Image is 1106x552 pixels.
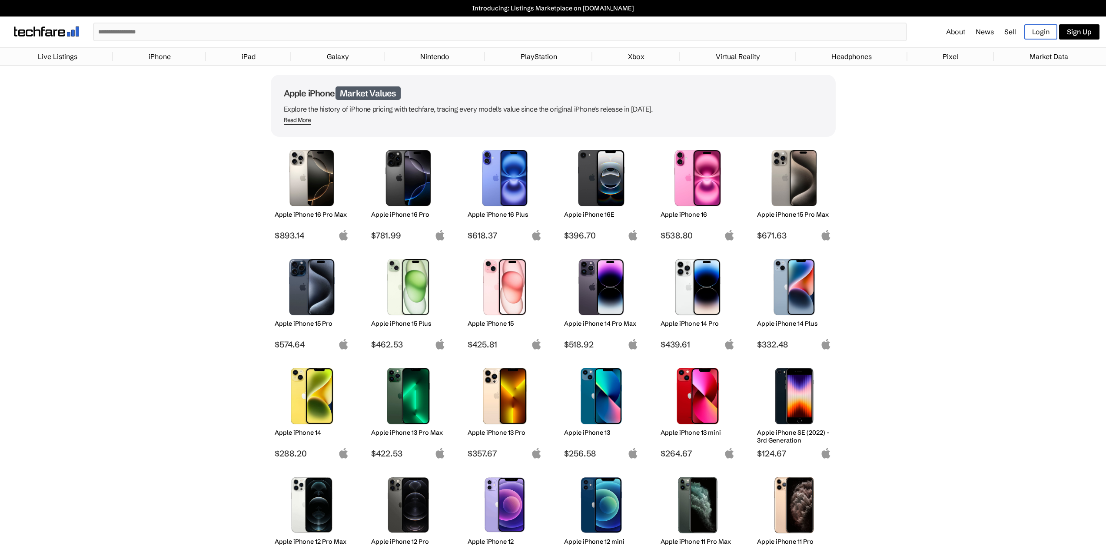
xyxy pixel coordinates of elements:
span: Market Values [335,86,401,100]
a: iPhone 15 Pro Apple iPhone 15 Pro $574.64 apple-logo [271,255,353,350]
h2: Apple iPhone 15 Plus [371,320,445,327]
span: $671.63 [757,230,831,241]
h2: Apple iPhone 16 Pro [371,211,445,218]
img: iPhone 12 mini [571,477,632,533]
h2: Apple iPhone 16E [564,211,638,218]
h2: Apple iPhone 12 mini [564,538,638,545]
img: apple-logo [435,230,445,241]
p: Explore the history of iPhone pricing with techfare, tracing every model's value since the origin... [284,103,823,115]
a: iPhone 16 Pro Apple iPhone 16 Pro $781.99 apple-logo [367,145,450,241]
a: iPhone SE 3rd Gen Apple iPhone SE (2022) - 3rd Generation $124.67 apple-logo [753,364,836,459]
h2: Apple iPhone 12 Pro Max [275,538,349,545]
img: iPhone 15 [474,259,535,315]
a: iPhone 14 Pro Max Apple iPhone 14 Pro Max $518.92 apple-logo [560,255,643,350]
img: iPhone 15 Pro Max [764,150,825,206]
a: Login [1024,24,1057,40]
span: $618.37 [468,230,542,241]
span: $357.67 [468,448,542,459]
img: apple-logo [820,339,831,350]
img: iPhone 14 Plus [764,259,825,315]
a: Headphones [827,48,876,65]
img: iPhone 16 Pro [378,150,439,206]
img: iPhone 13 Pro [474,368,535,424]
img: iPhone 15 Pro [281,259,342,315]
span: $439.61 [661,339,735,350]
h2: Apple iPhone 16 Pro Max [275,211,349,218]
img: apple-logo [820,448,831,459]
h2: Apple iPhone 14 Plus [757,320,831,327]
h2: Apple iPhone 11 Pro Max [661,538,735,545]
span: $781.99 [371,230,445,241]
a: Live Listings [33,48,82,65]
a: iPhone 16 Apple iPhone 16 $538.80 apple-logo [657,145,739,241]
img: apple-logo [724,339,735,350]
h2: Apple iPhone 13 [564,429,638,436]
a: Virtual Reality [711,48,764,65]
img: iPhone 11 Pro [764,477,825,533]
a: Nintendo [416,48,454,65]
span: $574.64 [275,339,349,350]
a: iPad [237,48,260,65]
img: iPhone 14 Pro [667,259,728,315]
div: Read More [284,116,311,124]
h2: Apple iPhone 11 Pro [757,538,831,545]
img: iPhone 16 Pro Max [281,150,342,206]
a: iPhone 13 Pro Max Apple iPhone 13 Pro Max $422.53 apple-logo [367,364,450,459]
img: iPhone 12 [474,477,535,533]
a: iPhone 14 Apple iPhone 14 $288.20 apple-logo [271,364,353,459]
img: apple-logo [628,339,638,350]
img: iPhone 12 Pro [378,477,439,533]
span: $462.53 [371,339,445,350]
img: apple-logo [724,230,735,241]
img: iPhone SE 3rd Gen [764,368,825,424]
h2: Apple iPhone 14 Pro [661,320,735,327]
img: apple-logo [628,230,638,241]
a: Pixel [938,48,963,65]
img: iPhone 16 Plus [474,150,535,206]
a: Galaxy [322,48,353,65]
a: Xbox [624,48,649,65]
span: $518.92 [564,339,638,350]
img: iPhone 16 [667,150,728,206]
a: About [946,27,965,36]
h2: Apple iPhone 14 Pro Max [564,320,638,327]
img: iPhone 11 Pro Max [667,477,728,533]
img: iPhone 13 mini [667,368,728,424]
a: News [976,27,994,36]
img: iPhone 13 Pro Max [378,368,439,424]
span: $256.58 [564,448,638,459]
span: $422.53 [371,448,445,459]
img: iPhone 14 Pro Max [571,259,632,315]
a: iPhone 13 Pro Apple iPhone 13 Pro $357.67 apple-logo [464,364,546,459]
a: iPhone 16 Plus Apple iPhone 16 Plus $618.37 apple-logo [464,145,546,241]
img: iPhone 12 Pro Max [281,477,342,533]
a: iPhone 15 Apple iPhone 15 $425.81 apple-logo [464,255,546,350]
img: apple-logo [435,339,445,350]
img: apple-logo [531,230,542,241]
a: Market Data [1025,48,1073,65]
img: iPhone 13 [571,368,632,424]
a: iPhone [144,48,175,65]
img: apple-logo [531,448,542,459]
a: iPhone 16E Apple iPhone 16E $396.70 apple-logo [560,145,643,241]
img: apple-logo [338,230,349,241]
img: apple-logo [435,448,445,459]
h2: Apple iPhone 13 mini [661,429,735,436]
h1: Apple iPhone [284,88,823,99]
img: techfare logo [14,26,79,36]
a: iPhone 14 Plus Apple iPhone 14 Plus $332.48 apple-logo [753,255,836,350]
a: iPhone 15 Plus Apple iPhone 15 Plus $462.53 apple-logo [367,255,450,350]
h2: Apple iPhone 13 Pro [468,429,542,436]
h2: Apple iPhone 16 Plus [468,211,542,218]
a: iPhone 15 Pro Max Apple iPhone 15 Pro Max $671.63 apple-logo [753,145,836,241]
h2: Apple iPhone 15 Pro Max [757,211,831,218]
h2: Apple iPhone 15 Pro [275,320,349,327]
span: Read More [284,116,311,125]
span: $425.81 [468,339,542,350]
a: PlayStation [516,48,561,65]
h2: Apple iPhone SE (2022) - 3rd Generation [757,429,831,444]
a: Introducing: Listings Marketplace on [DOMAIN_NAME] [4,4,1102,12]
img: iPhone 15 Plus [378,259,439,315]
h2: Apple iPhone 12 [468,538,542,545]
